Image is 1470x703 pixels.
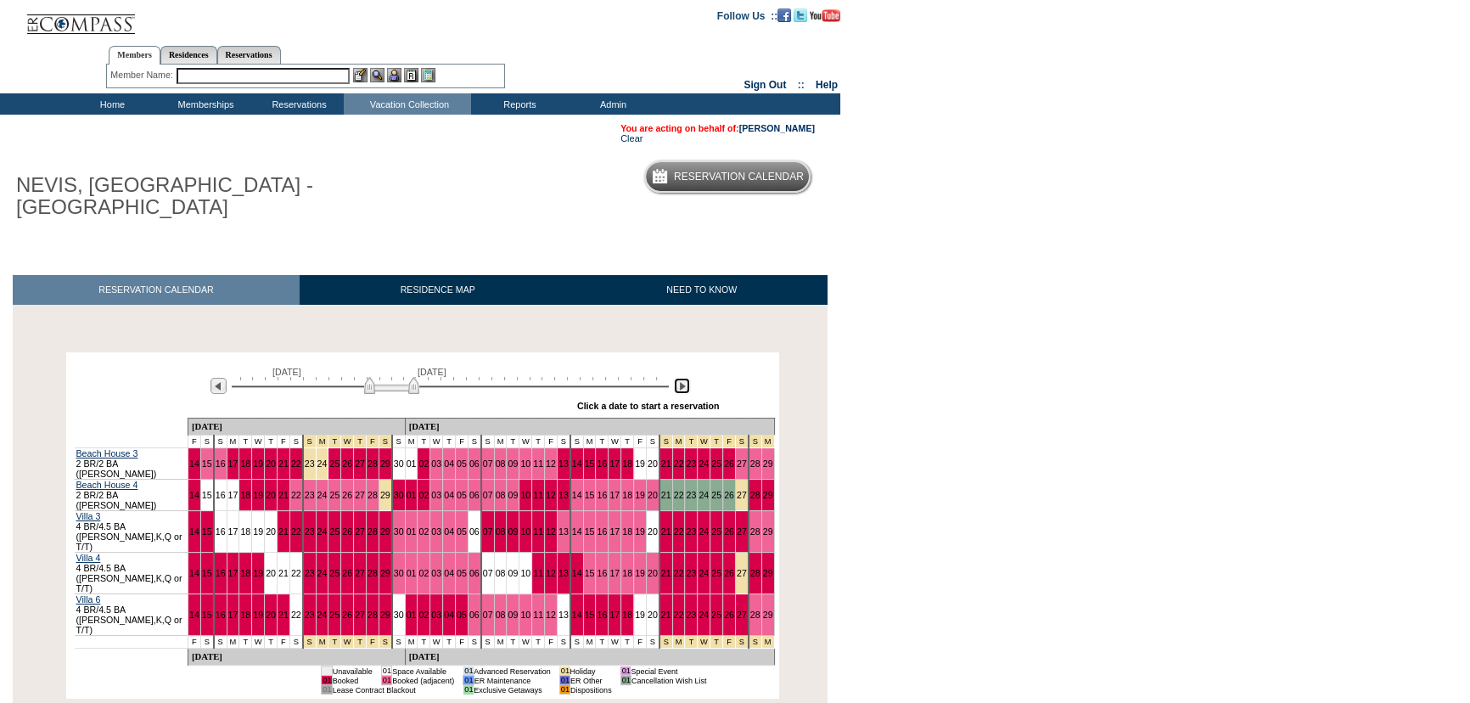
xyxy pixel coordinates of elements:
a: 20 [266,610,276,620]
a: 02 [418,610,429,620]
a: 15 [585,526,595,537]
a: 09 [508,568,518,578]
a: 22 [674,458,684,469]
a: 14 [572,610,582,620]
a: 15 [585,458,595,469]
a: 29 [380,568,390,578]
a: 14 [189,610,199,620]
td: S [214,436,227,448]
a: 18 [622,526,632,537]
a: 21 [278,610,289,620]
a: 23 [686,458,696,469]
a: 22 [291,610,301,620]
a: 17 [609,568,620,578]
a: Sign Out [743,79,786,91]
a: 17 [609,490,620,500]
a: 25 [711,610,721,620]
a: 26 [724,458,734,469]
td: M [494,436,507,448]
a: 24 [317,610,328,620]
a: 24 [699,568,709,578]
a: 19 [253,568,263,578]
a: 09 [508,490,518,500]
a: 27 [737,610,747,620]
a: 19 [253,526,263,537]
a: 08 [496,458,506,469]
img: Follow us on Twitter [794,8,807,22]
a: 21 [278,568,289,578]
a: 05 [457,610,467,620]
a: 26 [342,568,352,578]
a: 17 [228,568,238,578]
a: Become our fan on Facebook [777,9,791,20]
a: 28 [750,526,760,537]
a: 14 [572,490,582,500]
a: 06 [469,610,480,620]
a: 23 [305,526,315,537]
a: 21 [661,610,671,620]
a: 29 [380,610,390,620]
a: 04 [444,458,454,469]
a: 11 [533,458,543,469]
a: 16 [216,458,226,469]
a: 27 [355,568,365,578]
a: RESIDENCE MAP [300,275,576,305]
a: 29 [380,526,390,537]
a: 16 [597,610,607,620]
a: 13 [558,568,569,578]
a: 16 [216,568,226,578]
td: W [252,436,265,448]
a: 21 [661,458,671,469]
a: 26 [724,490,734,500]
a: 15 [202,458,212,469]
td: F [188,436,200,448]
a: 20 [648,458,658,469]
a: 17 [609,458,620,469]
a: 13 [558,490,569,500]
a: Follow us on Twitter [794,9,807,20]
a: 15 [202,610,212,620]
td: T [239,436,252,448]
a: 07 [483,610,493,620]
span: You are acting on behalf of: [620,123,815,133]
td: F [277,436,289,448]
a: 15 [585,490,595,500]
a: 28 [367,610,378,620]
a: 28 [750,610,760,620]
a: 20 [648,526,658,537]
a: 22 [291,526,301,537]
a: RESERVATION CALENDAR [13,275,300,305]
a: 25 [329,458,339,469]
a: 08 [496,568,506,578]
td: Admin [564,93,658,115]
a: 23 [686,526,696,537]
a: 24 [699,458,709,469]
td: Memberships [157,93,250,115]
td: W [430,436,443,448]
a: 08 [496,610,506,620]
img: View [370,68,384,82]
a: 25 [329,526,339,537]
a: 03 [431,490,441,500]
a: 30 [394,526,404,537]
a: Subscribe to our YouTube Channel [810,9,840,20]
a: 30 [394,490,404,500]
img: Subscribe to our YouTube Channel [810,9,840,22]
a: NEED TO KNOW [575,275,828,305]
td: Reservations [250,93,344,115]
td: M [405,436,418,448]
a: 18 [240,568,250,578]
a: 23 [686,610,696,620]
td: Thanksgiving [341,436,354,448]
a: 18 [240,610,250,620]
a: 20 [266,568,276,578]
a: 25 [329,490,339,500]
a: 17 [228,490,238,500]
a: 01 [407,458,417,469]
a: 30 [394,610,404,620]
a: 26 [342,610,352,620]
a: Residences [160,46,217,64]
a: 14 [189,458,199,469]
a: 20 [266,458,276,469]
a: 29 [380,458,390,469]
